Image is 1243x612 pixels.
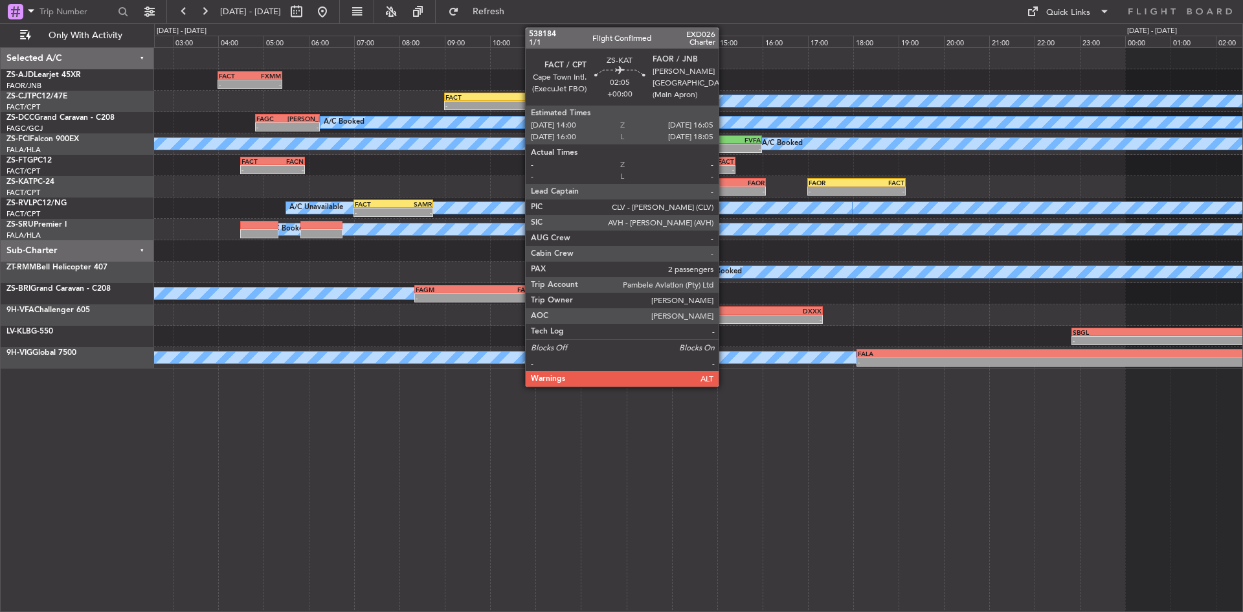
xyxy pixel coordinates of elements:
div: 14:00 [672,36,717,47]
div: - [445,102,520,109]
span: ZS-SRU [6,221,34,229]
div: 13:00 [627,36,672,47]
div: A/C Unavailable [289,198,343,218]
div: 23:00 [1080,36,1125,47]
div: - [858,358,1068,366]
a: ZS-BRIGrand Caravan - C208 [6,285,111,293]
div: FACT [445,93,520,101]
a: FALA/HLA [6,145,41,155]
div: A/C Booked [324,113,364,132]
div: - [713,144,761,152]
div: FACN [669,157,702,165]
div: 12:00 [581,36,626,47]
a: 9H-VIGGlobal 7500 [6,349,76,357]
div: - [857,187,904,195]
div: - [702,166,735,174]
div: FAPE [536,307,678,315]
div: - [355,209,394,216]
div: FACT [241,157,273,165]
input: Trip Number [39,2,114,21]
div: FAGT [475,286,534,293]
div: - [578,273,607,280]
div: FXMM [250,72,281,80]
div: 20:00 [944,36,989,47]
div: 01:00 [1170,36,1216,47]
a: ZS-KATPC-24 [6,178,54,186]
div: FAAR [520,93,594,101]
div: FALA [858,350,1068,357]
a: ZS-RVLPC12/NG [6,199,67,207]
div: FAGC [256,115,287,122]
div: 05:00 [263,36,309,47]
div: - [241,166,273,174]
div: 11:00 [535,36,581,47]
div: SAMR [394,200,432,208]
div: - [678,315,821,323]
div: - [1073,337,1227,345]
div: 19:00 [899,36,944,47]
button: Quick Links [1020,1,1116,22]
span: ZS-KAT [6,178,33,186]
div: FACT [355,200,394,208]
span: 9H-VIG [6,349,32,357]
div: FACT [673,179,719,187]
span: LV-KLB [6,328,31,335]
div: MATO [646,264,671,272]
div: 10:00 [490,36,535,47]
div: - [673,187,719,195]
a: ZT-RMMBell Helicopter 407 [6,264,107,271]
span: ZS-FTG [6,157,33,164]
div: - [536,315,678,323]
div: 21:00 [989,36,1035,47]
a: ZS-CJTPC12/47E [6,93,67,100]
div: 08:00 [399,36,445,47]
div: 16:00 [763,36,808,47]
a: FACT/CPT [6,166,40,176]
div: - [520,102,594,109]
span: Only With Activity [34,31,137,40]
div: - [256,123,287,131]
div: - [273,166,304,174]
div: 03:00 [173,36,218,47]
a: FAGC/GCJ [6,124,43,133]
div: MATO [607,264,636,272]
a: 9H-VFAChallenger 605 [6,306,90,314]
div: FACT [702,157,735,165]
div: 04:00 [218,36,263,47]
div: [PERSON_NAME] [287,115,319,122]
span: ZS-CJT [6,93,32,100]
span: ZT-RMM [6,264,36,271]
div: - [607,273,636,280]
div: 09:00 [445,36,490,47]
div: - [719,187,765,195]
div: FAOR [719,179,765,187]
a: ZS-FTGPC12 [6,157,52,164]
div: - [250,80,281,88]
a: LV-KLBG-550 [6,328,53,335]
div: A/C Booked [762,134,803,153]
div: - [394,209,432,216]
span: 9H-VFA [6,306,34,314]
div: - [809,187,857,195]
div: 22:00 [1035,36,1080,47]
span: Refresh [462,7,516,16]
span: ZS-BRI [6,285,30,293]
div: - [671,273,697,280]
div: - [219,80,250,88]
div: 15:00 [717,36,763,47]
div: FVFA [713,136,761,144]
a: FACT/CPT [6,102,40,112]
div: 18:00 [853,36,899,47]
a: ZS-DCCGrand Caravan - C208 [6,114,115,122]
span: ZS-DCC [6,114,34,122]
div: - [416,294,475,302]
span: ZS-RVL [6,199,32,207]
div: FACN [273,157,304,165]
a: FACT/CPT [6,209,40,219]
div: - [287,123,319,131]
div: Quick Links [1046,6,1090,19]
div: FAOR [809,179,857,187]
div: SBGL [1073,328,1227,336]
div: 07:00 [354,36,399,47]
div: FALA [671,264,697,272]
